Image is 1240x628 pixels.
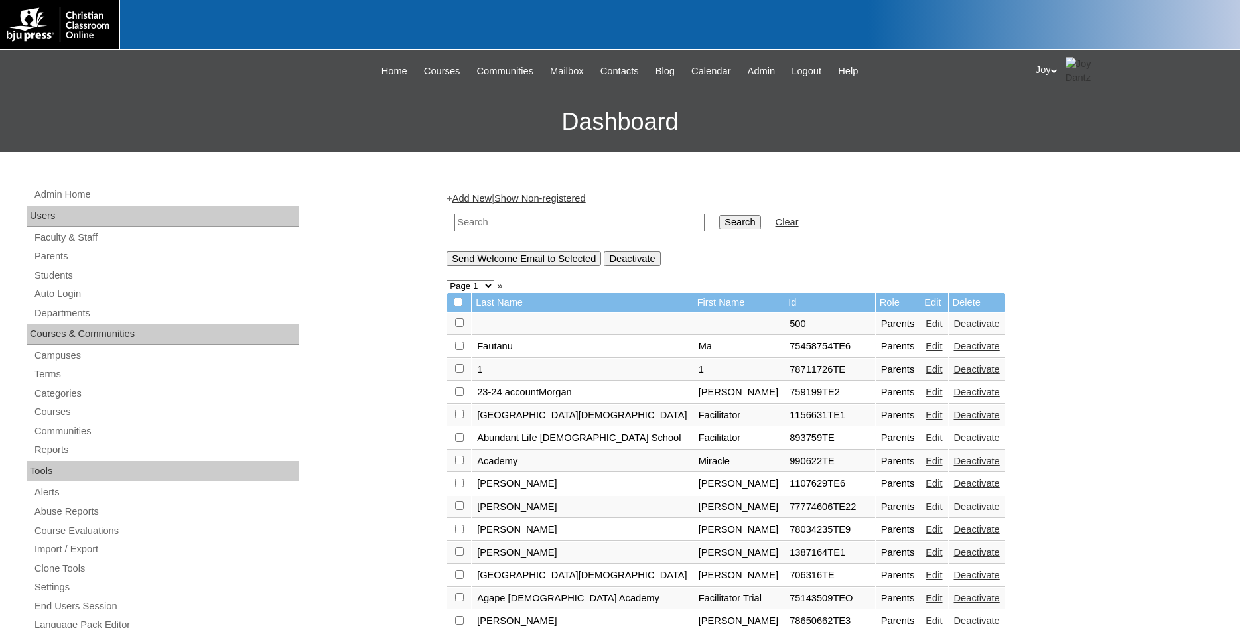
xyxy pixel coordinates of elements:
[784,496,875,519] td: 77774606TE22
[424,64,460,79] span: Courses
[472,588,693,610] td: Agape [DEMOGRAPHIC_DATA] Academy
[876,381,920,404] td: Parents
[472,542,693,564] td: [PERSON_NAME]
[954,547,1000,558] a: Deactivate
[452,193,492,204] a: Add New
[543,64,590,79] a: Mailbox
[693,293,784,312] td: First Name
[785,64,828,79] a: Logout
[876,588,920,610] td: Parents
[27,206,299,227] div: Users
[447,251,601,266] input: Send Welcome Email to Selected
[33,248,299,265] a: Parents
[693,381,784,404] td: [PERSON_NAME]
[472,336,693,358] td: Fautanu
[926,570,942,580] a: Edit
[33,423,299,440] a: Communities
[719,215,760,229] input: Search
[33,229,299,246] a: Faculty & Staff
[472,381,693,404] td: 23-24 accountMorgan
[784,519,875,541] td: 78034235TE9
[926,318,942,329] a: Edit
[784,381,875,404] td: 759199TE2
[876,405,920,427] td: Parents
[454,214,705,231] input: Search
[693,405,784,427] td: Facilitator
[472,496,693,519] td: [PERSON_NAME]
[926,593,942,603] a: Edit
[920,293,947,312] td: Edit
[926,547,942,558] a: Edit
[693,496,784,519] td: [PERSON_NAME]
[876,336,920,358] td: Parents
[693,450,784,473] td: Miracle
[926,478,942,489] a: Edit
[784,564,875,587] td: 706316TE
[954,364,1000,375] a: Deactivate
[33,442,299,458] a: Reports
[876,293,920,312] td: Role
[954,501,1000,512] a: Deactivate
[784,473,875,495] td: 1107629TE6
[876,427,920,450] td: Parents
[784,542,875,564] td: 1387164TE1
[494,193,586,204] a: Show Non-registered
[472,473,693,495] td: [PERSON_NAME]
[685,64,737,79] a: Calendar
[27,461,299,482] div: Tools
[693,336,784,358] td: Ma
[33,404,299,420] a: Courses
[876,519,920,541] td: Parents
[33,385,299,402] a: Categories
[470,64,541,79] a: Communities
[655,64,675,79] span: Blog
[33,305,299,322] a: Departments
[381,64,407,79] span: Home
[954,387,1000,397] a: Deactivate
[33,286,299,302] a: Auto Login
[926,501,942,512] a: Edit
[926,410,942,420] a: Edit
[497,281,502,291] a: »
[784,427,875,450] td: 893759TE
[33,366,299,383] a: Terms
[876,473,920,495] td: Parents
[33,186,299,203] a: Admin Home
[550,64,584,79] span: Mailbox
[604,251,660,266] input: Deactivate
[472,519,693,541] td: [PERSON_NAME]
[876,450,920,473] td: Parents
[472,427,693,450] td: Abundant Life [DEMOGRAPHIC_DATA] School
[784,405,875,427] td: 1156631TE1
[649,64,681,79] a: Blog
[926,432,942,443] a: Edit
[784,588,875,610] td: 75143509TEO
[33,347,299,364] a: Campuses
[693,473,784,495] td: [PERSON_NAME]
[838,64,858,79] span: Help
[876,359,920,381] td: Parents
[954,318,1000,329] a: Deactivate
[926,524,942,534] a: Edit
[691,64,730,79] span: Calendar
[33,503,299,520] a: Abuse Reports
[876,313,920,336] td: Parents
[748,64,776,79] span: Admin
[33,560,299,577] a: Clone Tools
[954,593,1000,603] a: Deactivate
[926,615,942,626] a: Edit
[693,427,784,450] td: Facilitator
[472,450,693,473] td: Academy
[954,341,1000,351] a: Deactivate
[7,92,1233,152] h3: Dashboard
[926,456,942,466] a: Edit
[594,64,646,79] a: Contacts
[954,615,1000,626] a: Deactivate
[876,542,920,564] td: Parents
[926,387,942,397] a: Edit
[784,336,875,358] td: 75458754TE6
[472,359,693,381] td: 1
[926,364,942,375] a: Edit
[926,341,942,351] a: Edit
[27,324,299,345] div: Courses & Communities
